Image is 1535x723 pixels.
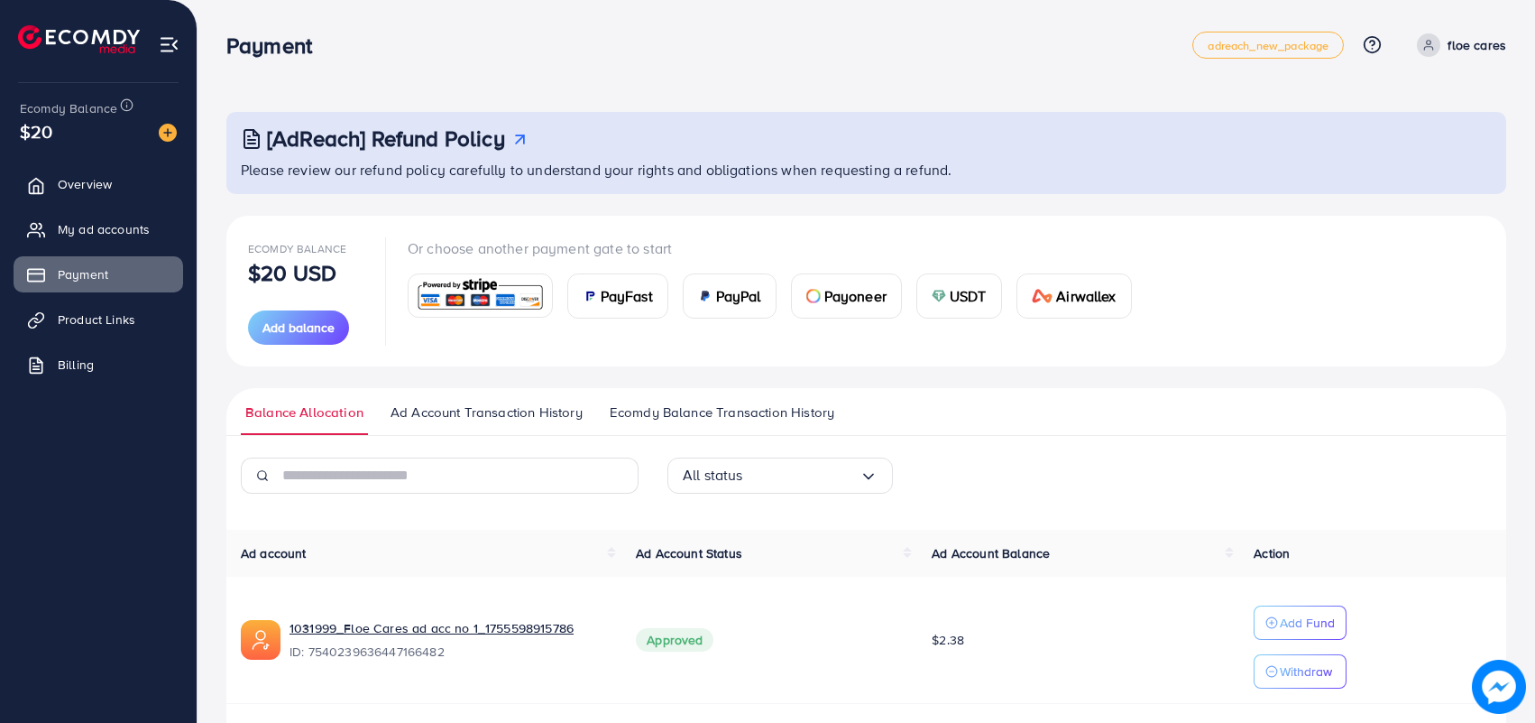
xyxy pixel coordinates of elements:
span: $20 [20,118,52,144]
span: PayPal [716,285,761,307]
img: card [414,276,547,315]
span: Balance Allocation [245,403,363,422]
img: menu [159,34,179,55]
a: cardPayFast [567,273,668,319]
a: floe cares [1410,33,1506,57]
span: Ecomdy Balance [20,99,117,117]
p: Add Fund [1280,612,1335,634]
img: card [806,289,821,303]
span: Payment [58,265,108,283]
button: Add balance [248,311,349,345]
span: Payoneer [824,285,887,307]
a: Billing [14,347,183,383]
a: cardPayoneer [791,273,902,319]
img: image [159,124,177,142]
span: Add balance [262,319,335,337]
span: USDT [950,285,987,307]
img: image [1476,664,1521,709]
div: Search for option [667,458,893,494]
img: card [1032,289,1053,303]
a: Overview [14,166,183,202]
a: cardUSDT [916,273,1002,319]
span: Overview [58,175,112,193]
span: Billing [58,356,94,374]
span: Ecomdy Balance [248,241,346,256]
span: Airwallex [1056,285,1116,307]
a: Payment [14,256,183,292]
span: ID: 7540239636447166482 [290,643,607,661]
a: card [408,273,553,318]
p: $20 USD [248,262,336,283]
span: Approved [636,628,713,652]
a: cardPayPal [683,273,777,319]
h3: Payment [226,32,326,59]
a: Product Links [14,301,183,338]
p: floe cares [1448,34,1506,56]
span: PayFast [601,285,653,307]
a: adreach_new_package [1192,32,1344,59]
img: logo [18,25,140,53]
div: <span class='underline'>1031999_Floe Cares ad acc no 1_1755598915786</span></br>7540239636447166482 [290,619,607,661]
a: 1031999_Floe Cares ad acc no 1_1755598915786 [290,619,607,637]
span: Ad Account Balance [932,544,1050,562]
a: cardAirwallex [1016,273,1132,319]
span: Ecomdy Balance Transaction History [610,403,834,422]
img: ic-ads-acc.e4c84228.svg [241,620,280,660]
span: Ad Account Transaction History [391,403,583,422]
p: Please review our refund policy carefully to understand your rights and obligations when requesti... [241,159,1495,181]
input: Search for option [743,461,859,489]
span: adreach_new_package [1208,40,1328,51]
img: card [698,289,712,303]
img: card [932,289,946,303]
span: Product Links [58,311,135,329]
span: All status [683,461,743,489]
span: My ad accounts [58,220,150,238]
a: My ad accounts [14,211,183,247]
img: card [583,289,597,303]
p: Or choose another payment gate to start [408,237,1146,259]
button: Add Fund [1254,606,1347,640]
p: Withdraw [1280,661,1332,682]
span: Action [1254,544,1290,562]
span: Ad Account Status [636,544,742,562]
span: $2.38 [932,631,964,649]
span: Ad account [241,544,307,562]
h3: [AdReach] Refund Policy [267,125,505,152]
button: Withdraw [1254,654,1347,689]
